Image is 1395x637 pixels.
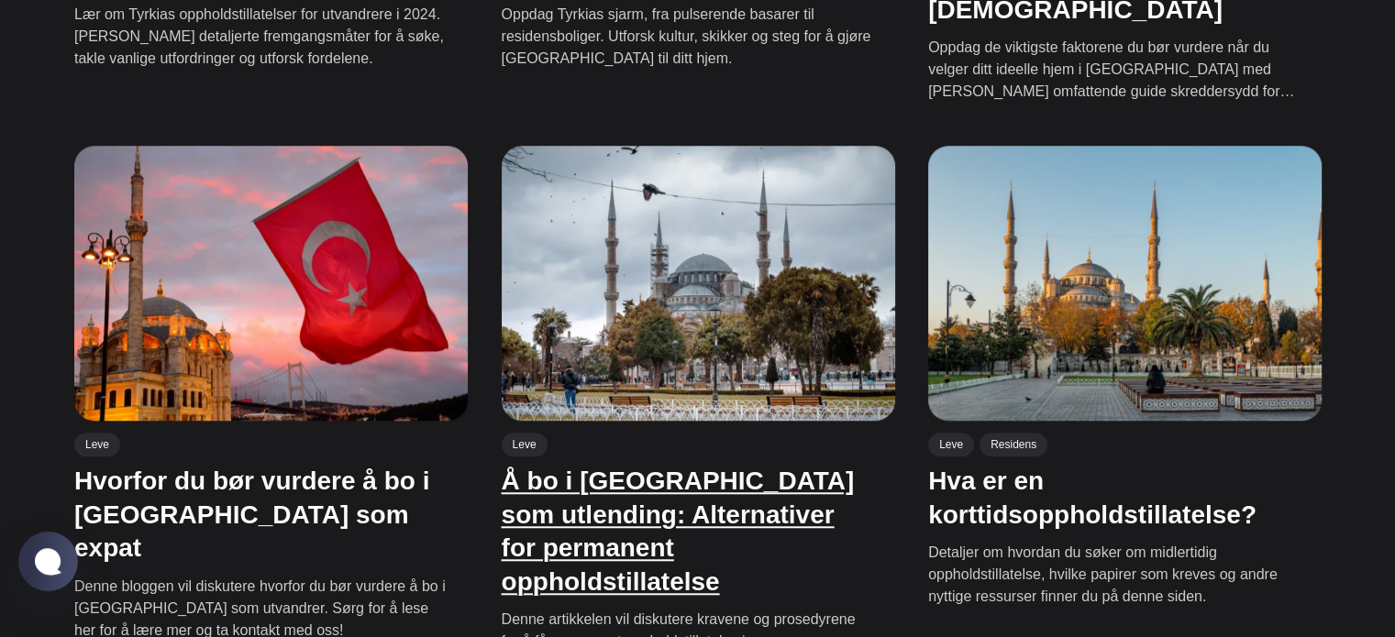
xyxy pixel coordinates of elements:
[991,438,1036,451] font: Residens
[980,433,1047,456] a: Residens
[501,147,894,422] img: Å bo i Tyrkia som utlending: Alternativer for permanent oppholdstillatelse
[512,438,536,451] font: Leve
[939,438,963,451] font: Leve
[928,545,1278,605] font: Detaljer om hvordan du søker om midlertidig oppholdstillatelse, hvilke papirer som kreves og andr...
[928,433,974,456] a: Leve
[74,147,468,422] img: Hvorfor du bør vurdere å bo i Tyrkia som expat
[928,40,1294,122] font: Oppdag de viktigste faktorene du bør vurdere når du velger ditt ideelle hjem i [GEOGRAPHIC_DATA] ...
[74,433,120,456] a: Leve
[74,6,444,66] font: Lær om Tyrkias oppholdstillatelser for utvandrere i 2024. [PERSON_NAME] detaljerte fremgangsmåter...
[501,467,854,596] a: Å bo i [GEOGRAPHIC_DATA] som utlending: Alternativer for permanent oppholdstillatelse
[928,147,1322,422] img: Hva er en korttidsoppholdstillatelse?
[928,467,1257,529] a: Hva er en korttidsoppholdstillatelse?
[85,438,109,451] font: Leve
[501,6,870,66] font: Oppdag Tyrkias sjarm, fra pulserende basarer til residensboliger. Utforsk kultur, skikker og steg...
[74,467,429,563] a: Hvorfor du bør vurdere å bo i [GEOGRAPHIC_DATA] som expat
[501,433,547,456] a: Leve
